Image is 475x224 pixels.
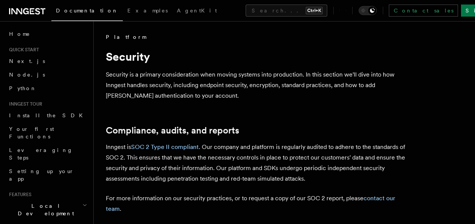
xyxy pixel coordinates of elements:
span: Local Development [6,202,82,217]
a: Node.js [6,68,89,81]
button: Local Development [6,199,89,220]
a: Your first Functions [6,122,89,143]
button: Search...Ctrl+K [246,5,327,17]
a: SOC 2 Type II compliant [131,143,199,150]
p: Inngest is . Our company and platform is regularly audited to adhere to the standards of SOC 2. T... [106,142,408,184]
h1: Security [106,50,408,63]
a: Python [6,81,89,95]
a: Documentation [51,2,123,21]
span: Examples [127,8,168,14]
a: Examples [123,2,172,20]
a: Next.js [6,54,89,68]
p: Security is a primary consideration when moving systems into production. In this section we'll di... [106,69,408,101]
a: Contact sales [389,5,458,17]
a: Setting up your app [6,164,89,186]
span: Quick start [6,47,39,53]
span: Install the SDK [9,112,87,118]
span: Leveraging Steps [9,147,73,161]
a: Home [6,27,89,41]
kbd: Ctrl+K [306,7,323,14]
span: Home [9,30,30,38]
span: Next.js [9,58,45,64]
a: AgentKit [172,2,221,20]
span: Inngest tour [6,101,42,107]
span: Python [9,85,37,91]
span: Features [6,192,31,198]
a: Compliance, audits, and reports [106,125,239,136]
a: Install the SDK [6,109,89,122]
span: Setting up your app [9,168,74,182]
span: Platform [106,33,146,41]
span: Node.js [9,72,45,78]
span: Documentation [56,8,118,14]
p: For more information on our security practices, or to request a copy of our SOC 2 report, please . [106,193,408,214]
span: Your first Functions [9,126,54,140]
a: Leveraging Steps [6,143,89,164]
button: Toggle dark mode [359,6,377,15]
span: AgentKit [177,8,217,14]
